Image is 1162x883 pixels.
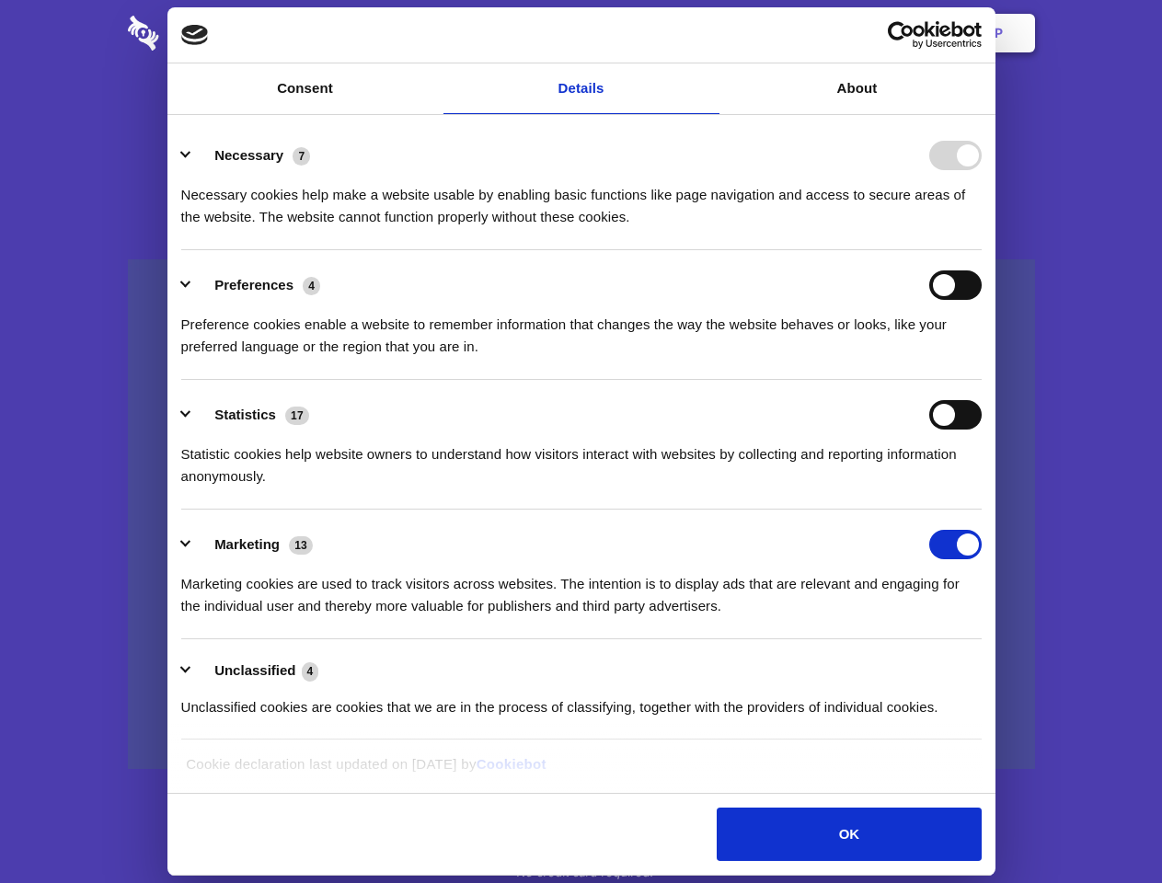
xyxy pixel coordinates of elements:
img: logo-wordmark-white-trans-d4663122ce5f474addd5e946df7df03e33cb6a1c49d2221995e7729f52c070b2.svg [128,16,285,51]
div: Marketing cookies are used to track visitors across websites. The intention is to display ads tha... [181,559,982,617]
div: Necessary cookies help make a website usable by enabling basic functions like page navigation and... [181,170,982,228]
a: Pricing [540,5,620,62]
h4: Auto-redaction of sensitive data, encrypted data sharing and self-destructing private chats. Shar... [128,167,1035,228]
span: 4 [303,277,320,295]
span: 7 [293,147,310,166]
div: Cookie declaration last updated on [DATE] by [172,753,990,789]
span: 4 [302,662,319,681]
div: Statistic cookies help website owners to understand how visitors interact with websites by collec... [181,430,982,487]
label: Preferences [214,277,293,292]
div: Unclassified cookies are cookies that we are in the process of classifying, together with the pro... [181,682,982,718]
button: Unclassified (4) [181,659,330,682]
span: 13 [289,536,313,555]
a: About [719,63,995,114]
label: Marketing [214,536,280,552]
a: Login [834,5,915,62]
a: Details [443,63,719,114]
a: Cookiebot [477,756,546,772]
a: Contact [746,5,831,62]
label: Necessary [214,147,283,163]
label: Statistics [214,407,276,422]
button: Necessary (7) [181,141,322,170]
button: Preferences (4) [181,270,332,300]
a: Wistia video thumbnail [128,259,1035,770]
span: 17 [285,407,309,425]
a: Usercentrics Cookiebot - opens in a new window [821,21,982,49]
h1: Eliminate Slack Data Loss. [128,83,1035,149]
button: OK [717,808,981,861]
button: Marketing (13) [181,530,325,559]
div: Preference cookies enable a website to remember information that changes the way the website beha... [181,300,982,358]
a: Consent [167,63,443,114]
iframe: Drift Widget Chat Controller [1070,791,1140,861]
button: Statistics (17) [181,400,321,430]
img: logo [181,25,209,45]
